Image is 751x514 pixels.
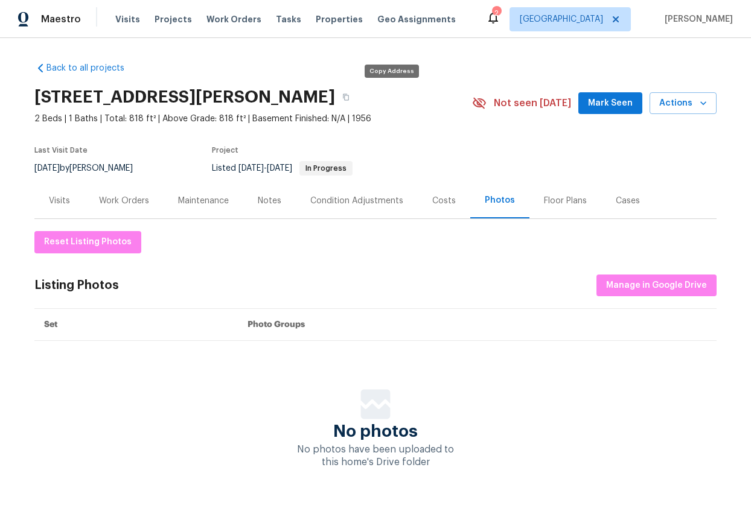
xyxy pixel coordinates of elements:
span: Last Visit Date [34,147,88,154]
span: [DATE] [238,164,264,173]
div: Floor Plans [544,195,587,207]
div: Photos [485,194,515,206]
span: Project [212,147,238,154]
span: Geo Assignments [377,13,456,25]
div: Costs [432,195,456,207]
span: 2 Beds | 1 Baths | Total: 818 ft² | Above Grade: 818 ft² | Basement Finished: N/A | 1956 [34,113,472,125]
span: Reset Listing Photos [44,235,132,250]
th: Set [34,309,238,341]
span: Visits [115,13,140,25]
span: Actions [659,96,707,111]
div: Maintenance [178,195,229,207]
a: Back to all projects [34,62,150,74]
span: Not seen [DATE] [494,97,571,109]
span: Listed [212,164,353,173]
span: - [238,164,292,173]
span: Work Orders [206,13,261,25]
span: Projects [155,13,192,25]
span: [GEOGRAPHIC_DATA] [520,13,603,25]
button: Reset Listing Photos [34,231,141,253]
span: [DATE] [267,164,292,173]
div: by [PERSON_NAME] [34,161,147,176]
div: Notes [258,195,281,207]
div: Visits [49,195,70,207]
span: No photos [333,425,418,437]
div: Condition Adjustments [310,195,403,207]
span: Tasks [276,15,301,24]
button: Manage in Google Drive [596,274,717,297]
div: Cases [616,195,640,207]
span: Mark Seen [588,96,633,111]
button: Mark Seen [578,92,642,115]
span: Maestro [41,13,81,25]
div: Work Orders [99,195,149,207]
span: Manage in Google Drive [606,278,707,293]
div: Listing Photos [34,279,119,291]
div: 2 [492,7,500,19]
span: [PERSON_NAME] [660,13,733,25]
span: No photos have been uploaded to this home's Drive folder [297,445,454,467]
span: [DATE] [34,164,60,173]
button: Actions [650,92,717,115]
span: Properties [316,13,363,25]
span: In Progress [301,165,351,172]
th: Photo Groups [238,309,717,341]
h2: [STREET_ADDRESS][PERSON_NAME] [34,91,335,103]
